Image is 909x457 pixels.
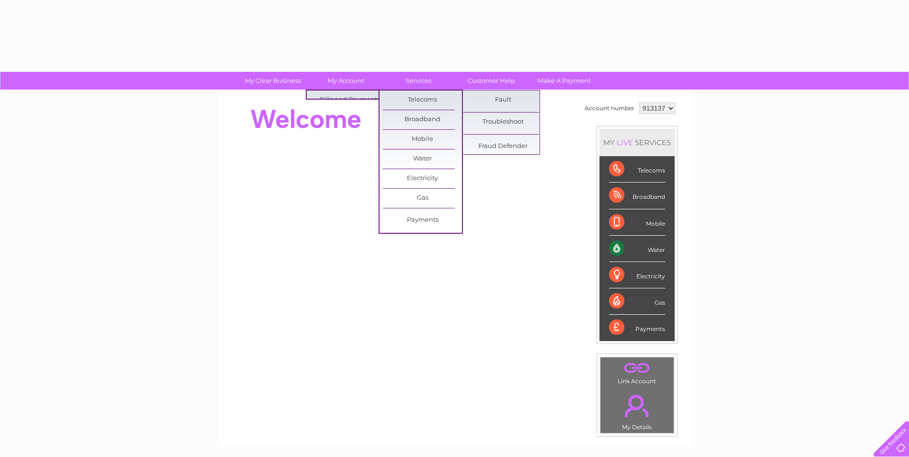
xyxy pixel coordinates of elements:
a: Gas [383,189,462,208]
td: Link Account [600,357,674,387]
a: My Clear Business [233,72,312,90]
a: Fault [463,91,542,110]
a: Services [379,72,458,90]
div: LIVE [615,138,635,147]
div: Mobile [609,209,665,236]
a: Customer Help [452,72,531,90]
a: . [603,389,671,423]
a: Payments [383,211,462,230]
div: Payments [609,315,665,341]
div: Broadband [609,183,665,209]
a: My Account [306,72,385,90]
div: Telecoms [609,156,665,183]
a: Electricity [383,169,462,188]
a: Fraud Defender [463,137,542,156]
a: Troubleshoot [463,113,542,132]
a: Water [383,149,462,169]
div: MY SERVICES [599,129,675,156]
a: . [603,360,671,377]
div: Electricity [609,262,665,288]
div: Water [609,236,665,262]
td: Account number [582,100,637,116]
td: My Details [600,387,674,434]
a: Broadband [383,110,462,129]
a: Telecoms [383,91,462,110]
a: Make A Payment [525,72,604,90]
a: Bills and Payments [310,91,389,110]
a: Mobile [383,130,462,149]
div: Gas [609,288,665,315]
